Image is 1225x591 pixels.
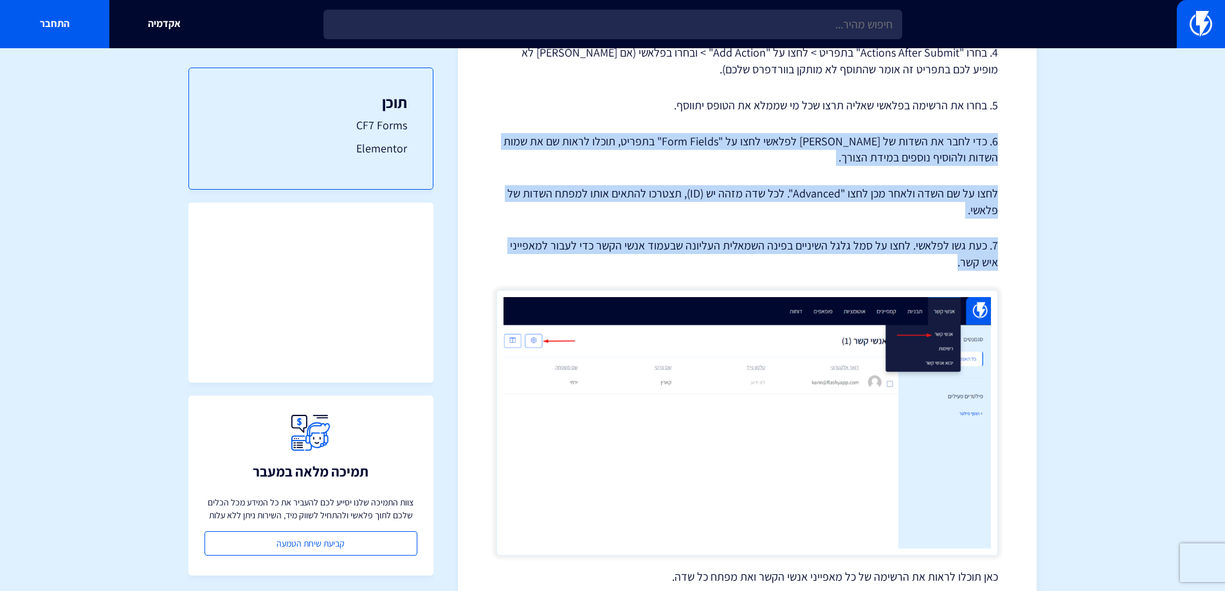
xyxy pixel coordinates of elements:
[496,185,998,218] p: לחצו על שם השדה ולאחר מכן לחצו "Advanced". לכל שדה מזהה יש (ID), תצטרכו להתאים אותו למפתח השדות ש...
[204,496,417,522] p: צוות התמיכה שלנו יסייע לכם להעביר את כל המידע מכל הכלים שלכם לתוך פלאשי ולהתחיל לשווק מיד, השירות...
[215,94,407,111] h3: תוכן
[323,10,902,39] input: חיפוש מהיר...
[496,237,998,270] p: 7. כעת גשו לפלאשי. לחצו על סמל גלגל השיניים בפינה השמאלית העליונה שבעמוד אנשי הקשר כדי לעבור למאפ...
[496,568,998,585] p: כאן תוכלו לראות את הרשימה של כל מאפייני אנשי הקשר ואת מפתח כל שדה.
[215,140,407,157] a: Elementor
[253,464,368,479] h3: תמיכה מלאה במעבר
[496,133,998,166] p: 6. כדי לחבר את השדות של [PERSON_NAME] לפלאשי לחצו על "Form Fields" בתפריט, תוכלו לראות שם את שמות...
[496,44,998,77] p: 4. בחרו "Actions After Submit" בתפריט > לחצו על "Add Action" > ובחרו בפלאשי (אם [PERSON_NAME] לא ...
[215,117,407,134] a: CF7 Forms
[496,97,998,114] p: 5. בחרו את הרשימה בפלאשי שאליה תרצו שכל מי שממלא את הטופס יתווסף.
[204,531,417,556] a: קביעת שיחת הטמעה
